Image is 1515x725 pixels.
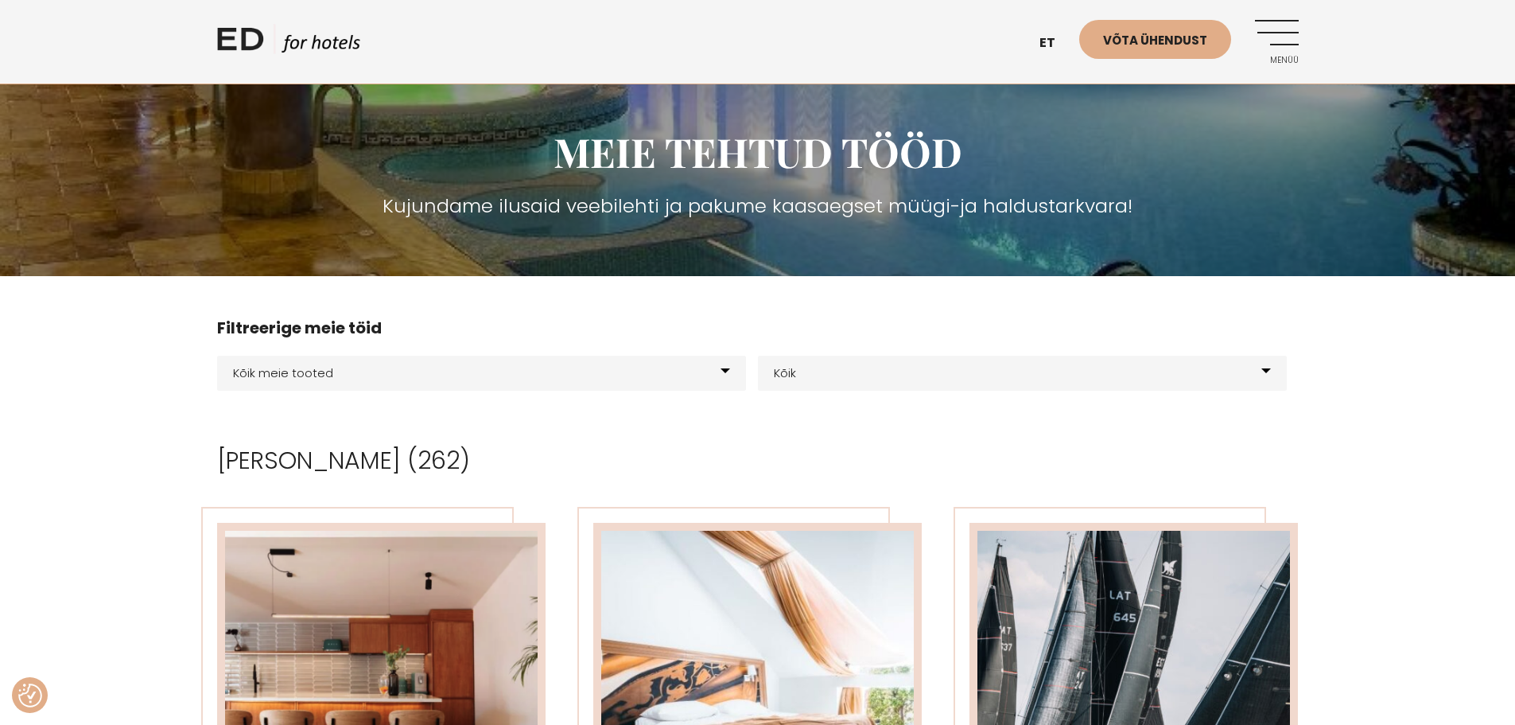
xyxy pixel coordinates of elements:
a: et [1031,24,1079,63]
a: Võta ühendust [1079,20,1231,59]
img: Revisit consent button [18,684,42,707]
h2: [PERSON_NAME] (262) [217,446,1299,475]
a: Menüü [1255,20,1299,64]
button: Nõusolekueelistused [18,684,42,707]
a: ED HOTELS [217,24,360,64]
h3: Kujundame ilusaid veebilehti ja pakume kaasaegset müügi-ja haldustarkvara! [217,192,1299,220]
span: MEIE TEHTUD TÖÖD [554,125,962,178]
span: Menüü [1255,56,1299,65]
h4: Filtreerige meie töid [217,316,1299,340]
